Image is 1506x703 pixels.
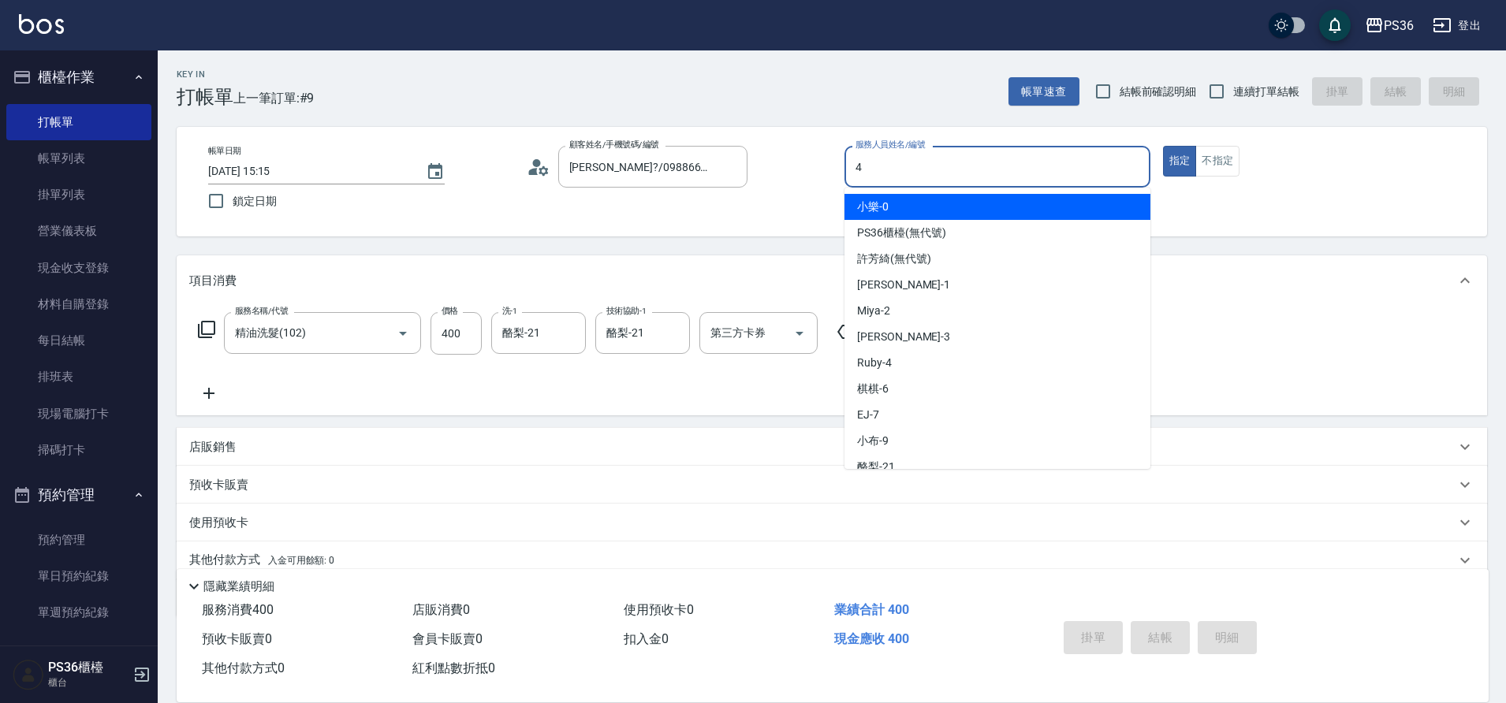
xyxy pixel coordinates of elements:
label: 技術協助-1 [606,305,647,317]
div: 其他付款方式入金可用餘額: 0 [177,541,1487,579]
span: 扣入金 0 [624,631,669,646]
label: 洗-1 [502,305,517,317]
span: 酪梨 -21 [857,459,895,475]
h2: Key In [177,69,233,80]
span: 現金應收 400 [834,631,909,646]
a: 預約管理 [6,522,151,558]
a: 掛單列表 [6,177,151,213]
p: 隱藏業績明細 [203,578,274,595]
button: 登出 [1426,11,1487,40]
span: 許芳綺 (無代號) [857,251,931,267]
button: 帳單速查 [1008,77,1079,106]
span: Miya -2 [857,303,890,319]
span: PS36櫃檯 (無代號) [857,225,945,241]
p: 櫃台 [48,675,129,690]
a: 排班表 [6,359,151,395]
label: 顧客姓名/手機號碼/編號 [569,139,659,151]
label: 服務人員姓名/編號 [856,139,925,151]
button: save [1319,9,1351,41]
span: 會員卡販賣 0 [412,631,483,646]
input: YYYY/MM/DD hh:mm [208,158,410,184]
span: 紅利點數折抵 0 [412,660,495,675]
div: 店販銷售 [177,428,1487,466]
a: 打帳單 [6,104,151,140]
img: Logo [19,14,64,34]
div: 使用預收卡 [177,504,1487,541]
button: 預約管理 [6,474,151,515]
span: 業績合計 400 [834,602,909,617]
a: 材料自購登錄 [6,286,151,322]
a: 每日結帳 [6,322,151,359]
button: 不指定 [1195,146,1239,177]
span: 預收卡販賣 0 [202,631,272,646]
span: 結帳前確認明細 [1120,84,1197,100]
a: 現場電腦打卡 [6,396,151,432]
label: 服務名稱/代號 [235,305,288,317]
span: 鎖定日期 [233,193,277,210]
button: Open [787,321,812,346]
img: Person [13,659,44,690]
p: 預收卡販賣 [189,477,248,493]
span: 服務消費 400 [202,602,274,617]
span: [PERSON_NAME] -3 [857,329,950,345]
p: 項目消費 [189,273,237,289]
button: 指定 [1163,146,1197,177]
button: Open [390,321,416,346]
div: PS36 [1384,16,1414,35]
a: 單日預約紀錄 [6,558,151,594]
a: 帳單列表 [6,140,151,177]
button: 櫃檯作業 [6,57,151,98]
a: 現金收支登錄 [6,250,151,286]
span: Ruby -4 [857,355,892,371]
label: 帳單日期 [208,145,241,157]
span: 棋棋 -6 [857,381,889,397]
button: PS36 [1359,9,1420,42]
p: 店販銷售 [189,439,237,456]
h3: 打帳單 [177,86,233,108]
span: 上一筆訂單:#9 [233,88,315,108]
span: 其他付款方式 0 [202,660,285,675]
span: 小布 -9 [857,433,889,449]
div: 項目消費 [177,255,1487,306]
a: 營業儀表板 [6,213,151,249]
span: 入金可用餘額: 0 [268,555,335,566]
h5: PS36櫃檯 [48,660,129,675]
span: EJ -7 [857,407,879,423]
button: Choose date, selected date is 2025-09-13 [416,153,454,191]
p: 其他付款方式 [189,552,334,569]
span: 店販消費 0 [412,602,470,617]
label: 價格 [442,305,458,317]
a: 單週預約紀錄 [6,594,151,630]
span: [PERSON_NAME] -1 [857,277,950,293]
p: 使用預收卡 [189,515,248,531]
span: 小樂 -0 [857,199,889,215]
span: 使用預收卡 0 [624,602,694,617]
span: 連續打單結帳 [1233,84,1299,100]
a: 掃碼打卡 [6,432,151,468]
button: 報表及分析 [6,637,151,678]
div: 預收卡販賣 [177,466,1487,504]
